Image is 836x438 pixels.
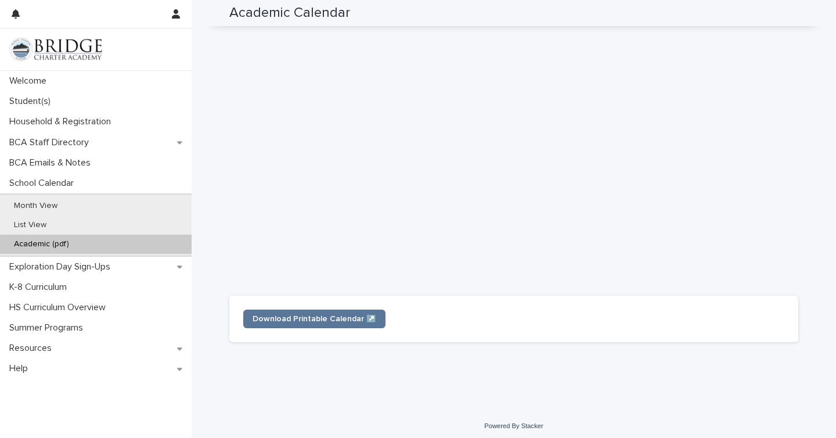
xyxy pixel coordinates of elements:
[5,261,120,272] p: Exploration Day Sign-Ups
[5,76,56,87] p: Welcome
[5,178,83,189] p: School Calendar
[484,422,543,429] a: Powered By Stacker
[253,315,376,323] span: Download Printable Calendar ↗️
[5,137,98,148] p: BCA Staff Directory
[229,5,350,21] h2: Academic Calendar
[5,220,56,230] p: List View
[5,239,78,249] p: Academic (pdf)
[5,157,100,168] p: BCA Emails & Notes
[5,96,60,107] p: Student(s)
[5,282,76,293] p: K-8 Curriculum
[9,38,102,61] img: V1C1m3IdTEidaUdm9Hs0
[243,310,385,328] a: Download Printable Calendar ↗️
[5,302,115,313] p: HS Curriculum Overview
[5,201,67,211] p: Month View
[5,116,120,127] p: Household & Registration
[5,322,92,333] p: Summer Programs
[5,343,61,354] p: Resources
[5,363,37,374] p: Help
